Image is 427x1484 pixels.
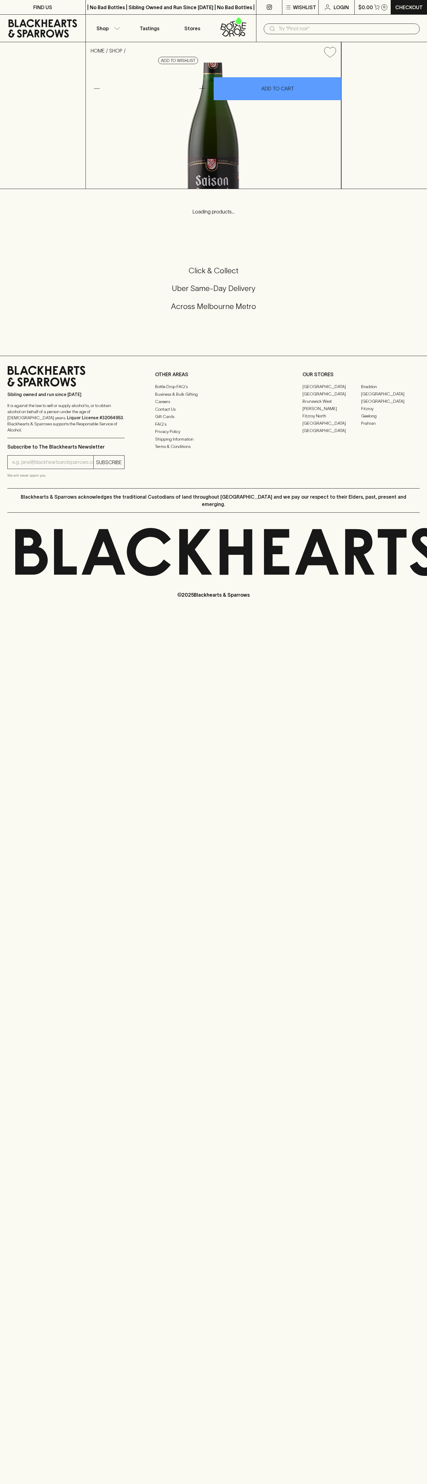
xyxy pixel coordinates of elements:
[361,420,420,427] a: Prahran
[7,283,420,293] h5: Uber Same-Day Delivery
[302,405,361,412] a: [PERSON_NAME]
[302,398,361,405] a: Brunswick West
[86,15,128,42] button: Shop
[322,45,338,60] button: Add to wishlist
[361,412,420,420] a: Geelong
[7,391,125,398] p: Sibling owned and run since [DATE]
[334,4,349,11] p: Login
[155,443,272,450] a: Terms & Conditions
[395,4,423,11] p: Checkout
[278,24,415,34] input: Try "Pinot noir"
[361,390,420,398] a: [GEOGRAPHIC_DATA]
[96,25,109,32] p: Shop
[302,412,361,420] a: Fitzroy North
[12,493,415,508] p: Blackhearts & Sparrows acknowledges the traditional Custodians of land throughout [GEOGRAPHIC_DAT...
[361,383,420,390] a: Braddon
[33,4,52,11] p: FIND US
[383,5,385,9] p: 0
[7,266,420,276] h5: Click & Collect
[12,457,93,467] input: e.g. jane@blackheartsandsparrows.com.au
[214,77,341,100] button: ADD TO CART
[140,25,159,32] p: Tastings
[302,390,361,398] a: [GEOGRAPHIC_DATA]
[155,383,272,391] a: Bottle Drop FAQ's
[261,85,294,92] p: ADD TO CART
[358,4,373,11] p: $0.00
[128,15,171,42] a: Tastings
[91,48,105,53] a: HOME
[94,456,124,469] button: SUBSCRIBE
[7,301,420,311] h5: Across Melbourne Metro
[155,406,272,413] a: Contact Us
[361,398,420,405] a: [GEOGRAPHIC_DATA]
[184,25,200,32] p: Stores
[86,63,341,189] img: 2906.png
[155,371,272,378] p: OTHER AREAS
[302,427,361,434] a: [GEOGRAPHIC_DATA]
[155,428,272,435] a: Privacy Policy
[155,398,272,406] a: Careers
[6,208,421,215] p: Loading products...
[302,420,361,427] a: [GEOGRAPHIC_DATA]
[155,420,272,428] a: FAQ's
[7,402,125,433] p: It is against the law to sell or supply alcohol to, or to obtain alcohol on behalf of a person un...
[155,413,272,420] a: Gift Cards
[7,472,125,478] p: We will never spam you
[109,48,122,53] a: SHOP
[293,4,316,11] p: Wishlist
[67,415,123,420] strong: Liquor License #32064953
[171,15,214,42] a: Stores
[302,371,420,378] p: OUR STORES
[96,459,122,466] p: SUBSCRIBE
[155,435,272,443] a: Shipping Information
[7,241,420,344] div: Call to action block
[7,443,125,450] p: Subscribe to The Blackhearts Newsletter
[302,383,361,390] a: [GEOGRAPHIC_DATA]
[158,57,198,64] button: Add to wishlist
[361,405,420,412] a: Fitzroy
[155,391,272,398] a: Business & Bulk Gifting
